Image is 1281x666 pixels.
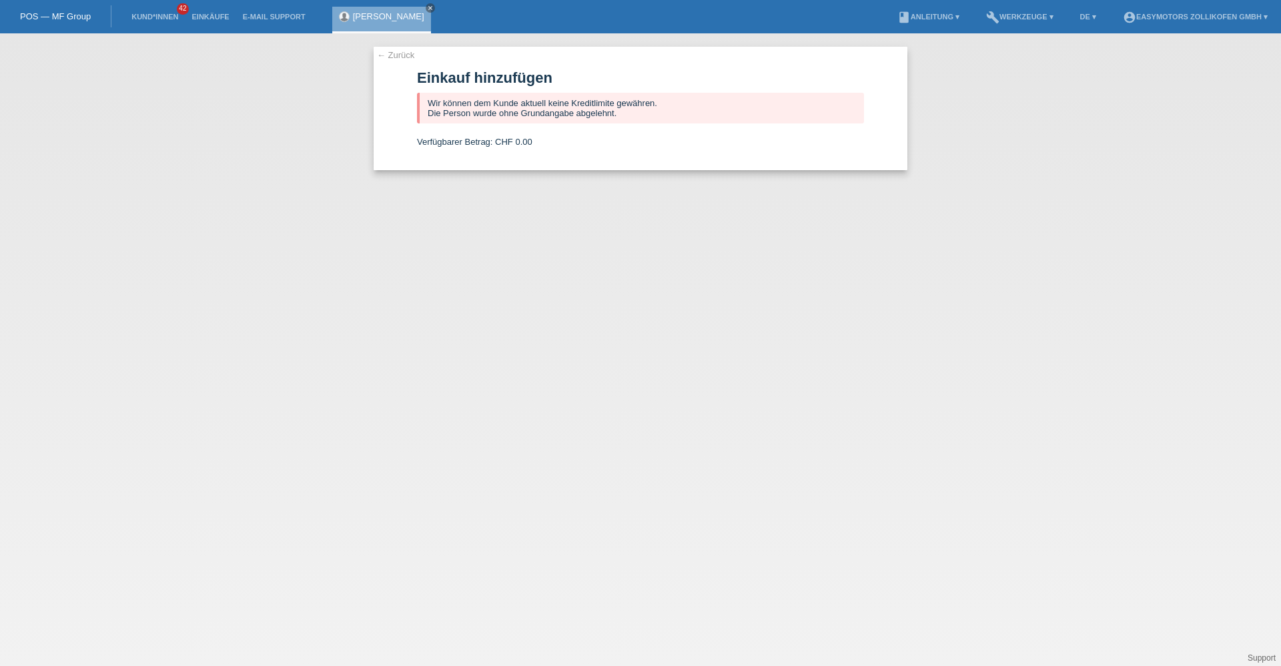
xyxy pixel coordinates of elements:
div: Wir können dem Kunde aktuell keine Kreditlimite gewähren. Die Person wurde ohne Grundangabe abgel... [417,93,864,123]
a: E-Mail Support [236,13,312,21]
i: account_circle [1123,11,1136,24]
i: close [427,5,434,11]
i: build [986,11,999,24]
h1: Einkauf hinzufügen [417,69,864,86]
a: close [426,3,435,13]
a: bookAnleitung ▾ [891,13,966,21]
a: POS — MF Group [20,11,91,21]
a: Support [1248,653,1276,663]
a: ← Zurück [377,50,414,60]
span: CHF 0.00 [495,137,532,147]
i: book [897,11,911,24]
a: account_circleEasymotors Zollikofen GmbH ▾ [1116,13,1274,21]
a: Einkäufe [185,13,236,21]
a: Kund*innen [125,13,185,21]
span: Verfügbarer Betrag: [417,137,492,147]
a: buildWerkzeuge ▾ [979,13,1060,21]
a: DE ▾ [1074,13,1103,21]
a: [PERSON_NAME] [353,11,424,21]
span: 42 [177,3,189,15]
